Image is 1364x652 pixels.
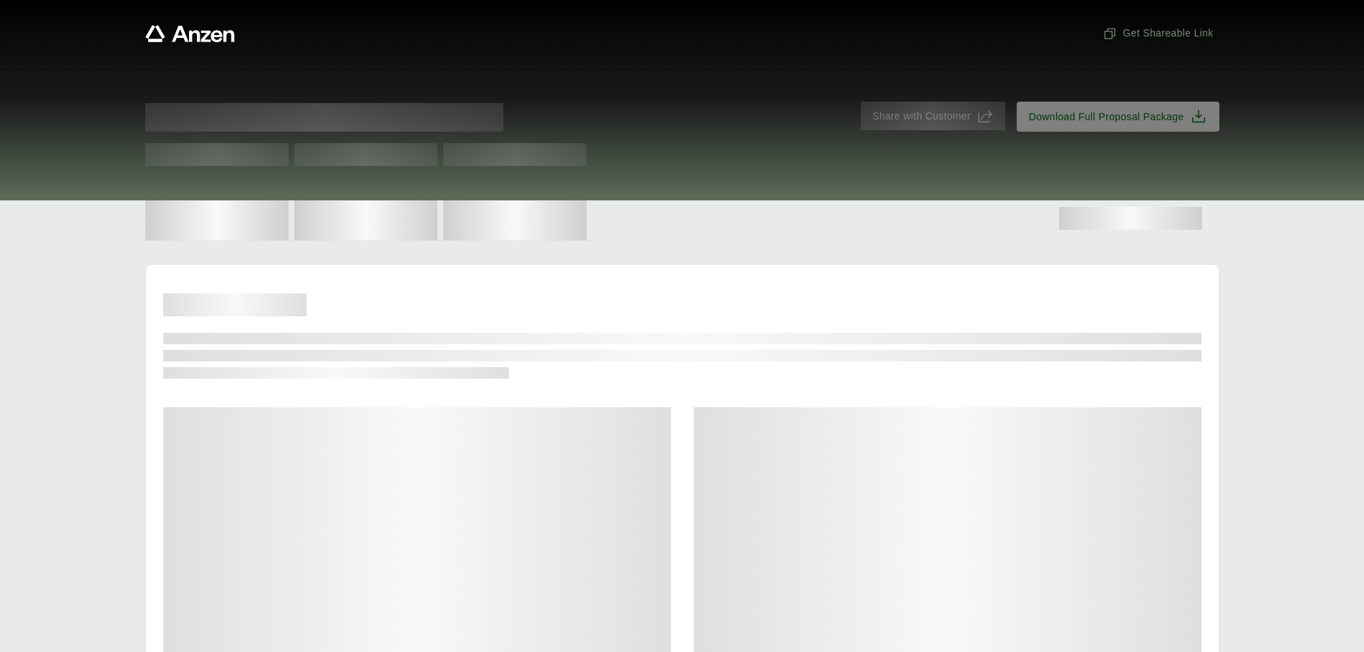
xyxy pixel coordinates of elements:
span: Share with Customer [872,109,970,124]
span: Get Shareable Link [1103,26,1213,41]
span: Test [443,143,586,166]
span: Test [145,143,289,166]
button: Get Shareable Link [1097,20,1219,47]
span: Test [294,143,437,166]
span: Proposal for [145,103,503,132]
a: Anzen website [145,25,235,42]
